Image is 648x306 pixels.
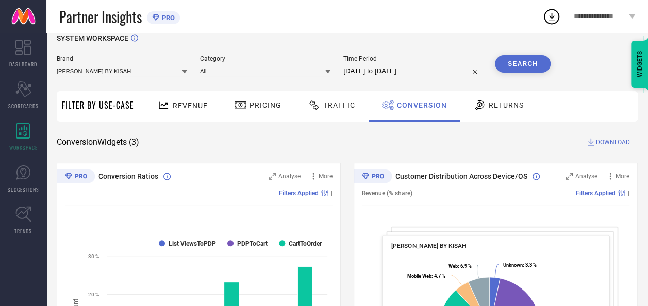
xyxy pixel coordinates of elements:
[407,273,431,279] tspan: Mobile Web
[407,273,445,279] text: : 4.7 %
[88,253,99,259] text: 30 %
[576,190,616,197] span: Filters Applied
[88,292,99,297] text: 20 %
[9,60,37,68] span: DASHBOARD
[159,14,175,22] span: PRO
[628,190,629,197] span: |
[57,169,95,185] div: Premium
[616,173,629,180] span: More
[354,169,392,185] div: Premium
[503,262,537,268] text: : 3.3 %
[278,173,301,180] span: Analyse
[200,55,330,62] span: Category
[8,102,39,110] span: SCORECARDS
[250,101,281,109] span: Pricing
[448,263,471,268] text: : 6.9 %
[343,55,482,62] span: Time Period
[397,101,447,109] span: Conversion
[98,172,158,180] span: Conversion Ratios
[279,190,319,197] span: Filters Applied
[173,101,208,110] span: Revenue
[566,173,573,180] svg: Zoom
[489,101,524,109] span: Returns
[289,240,322,247] text: CartToOrder
[495,55,551,73] button: Search
[391,242,466,249] span: [PERSON_NAME] BY KISAH
[8,185,39,193] span: SUGGESTIONS
[575,173,597,180] span: Analyse
[59,6,142,27] span: Partner Insights
[57,55,187,62] span: Brand
[269,173,276,180] svg: Zoom
[323,101,355,109] span: Traffic
[9,144,38,151] span: WORKSPACE
[503,262,523,268] tspan: Unknown
[169,240,216,247] text: List ViewsToPDP
[57,34,128,42] span: SYSTEM WORKSPACE
[237,240,268,247] text: PDPToCart
[14,227,32,235] span: TRENDS
[596,137,630,147] span: DOWNLOAD
[57,137,139,147] span: Conversion Widgets ( 3 )
[542,7,561,26] div: Open download list
[448,263,457,268] tspan: Web
[362,190,412,197] span: Revenue (% share)
[319,173,333,180] span: More
[395,172,527,180] span: Customer Distribution Across Device/OS
[343,65,482,77] input: Select time period
[331,190,333,197] span: |
[62,99,134,111] span: Filter By Use-Case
